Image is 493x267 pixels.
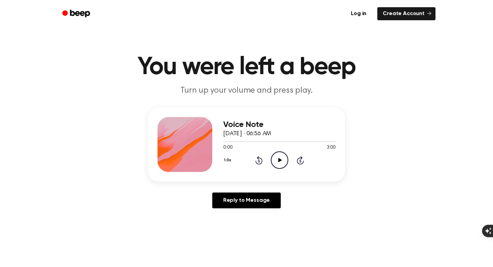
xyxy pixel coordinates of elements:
p: Turn up your volume and press play. [115,85,378,96]
button: 1.0x [223,154,233,166]
a: Log in [344,6,373,22]
span: 3:00 [327,144,336,151]
span: [DATE] · 06:56 AM [223,131,271,137]
a: Reply to Message [212,193,281,208]
a: Beep [58,7,96,21]
span: 0:00 [223,144,232,151]
h1: You were left a beep [71,55,422,80]
a: Create Account [377,7,435,20]
h3: Voice Note [223,120,336,129]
